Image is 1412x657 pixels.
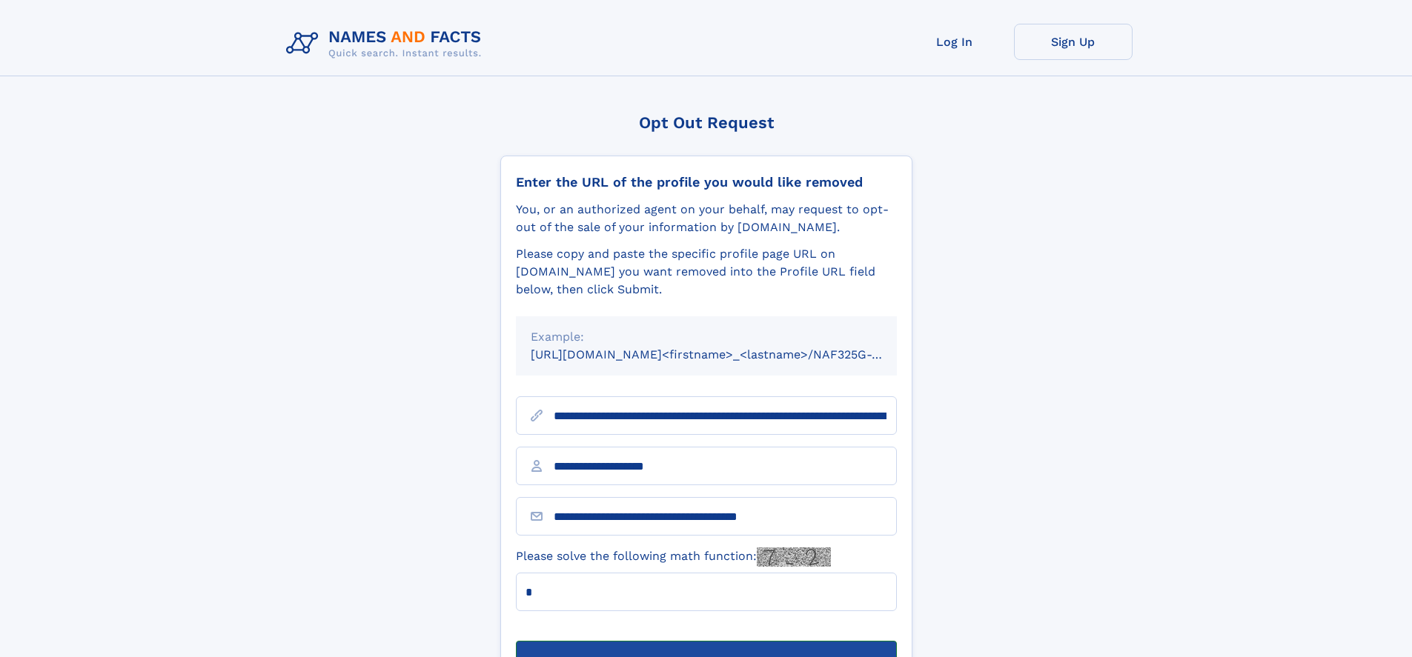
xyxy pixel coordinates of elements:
[500,113,912,132] div: Opt Out Request
[516,547,831,567] label: Please solve the following math function:
[895,24,1014,60] a: Log In
[531,328,882,346] div: Example:
[516,174,897,190] div: Enter the URL of the profile you would like removed
[280,24,494,64] img: Logo Names and Facts
[516,245,897,299] div: Please copy and paste the specific profile page URL on [DOMAIN_NAME] you want removed into the Pr...
[1014,24,1133,60] a: Sign Up
[531,347,925,361] small: [URL][DOMAIN_NAME]<firstname>_<lastname>/NAF325G-xxxxxxxx
[516,201,897,236] div: You, or an authorized agent on your behalf, may request to opt-out of the sale of your informatio...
